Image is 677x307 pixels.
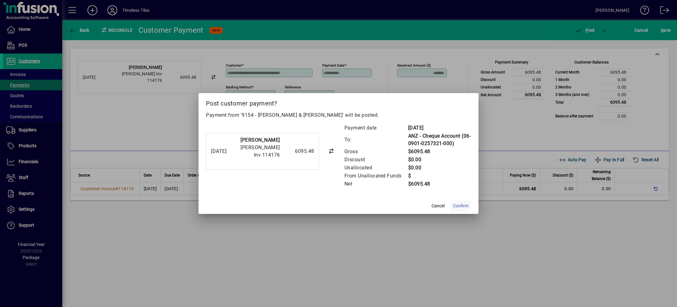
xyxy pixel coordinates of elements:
[283,148,314,155] div: 6095.48
[408,172,471,180] td: $
[344,124,408,132] td: Payment date
[240,137,280,143] strong: [PERSON_NAME]
[344,132,408,148] td: To:
[198,93,479,111] h2: Post customer payment?
[211,148,228,155] div: [DATE]
[344,148,408,156] td: Gross
[428,200,448,211] button: Cancel
[451,200,471,211] button: Confirm
[453,203,469,209] span: Confirm
[408,180,471,188] td: $6095.48
[408,156,471,164] td: $0.00
[408,132,471,148] td: ANZ - Cheque Account (06-0901-0257321-000)
[344,156,408,164] td: Discount
[240,144,280,158] span: [PERSON_NAME] Inv 114176
[408,124,471,132] td: [DATE]
[344,164,408,172] td: Unallocated
[344,172,408,180] td: From Unallocated Funds
[408,148,471,156] td: $6095.48
[432,203,445,209] span: Cancel
[344,180,408,188] td: Net
[206,111,471,119] p: Payment from '9154 - [PERSON_NAME] & [PERSON_NAME]' will be posted.
[408,164,471,172] td: $0.00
